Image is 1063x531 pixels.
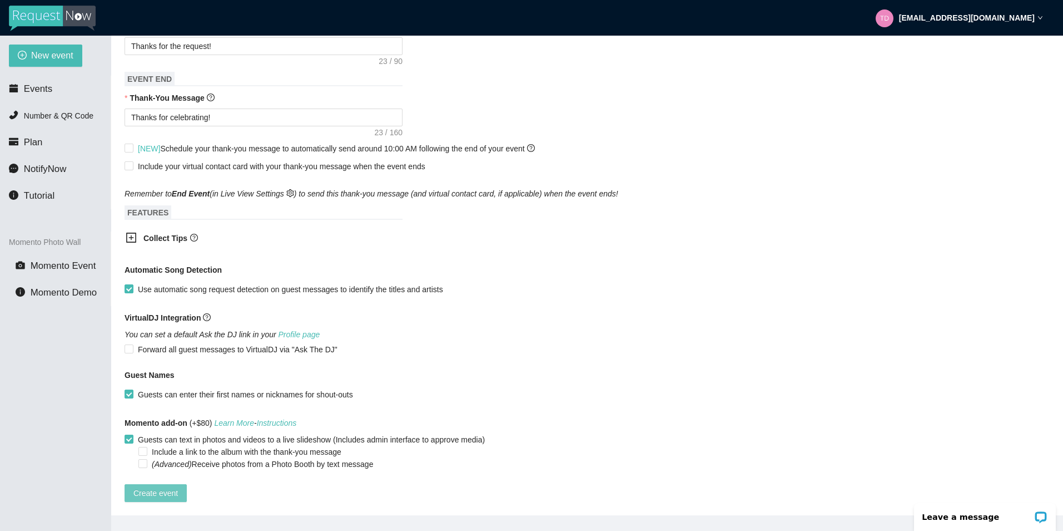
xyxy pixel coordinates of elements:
span: Guests can enter their first names or nicknames for shout-outs [133,389,357,401]
span: Momento Demo [31,287,97,298]
span: info-circle [16,287,25,297]
span: Forward all guest messages to VirtualDJ via "Ask The DJ" [133,343,342,356]
span: (+$80) [125,417,296,429]
span: Include a link to the album with the thank-you message [147,446,346,458]
span: Events [24,83,52,94]
b: Momento add-on [125,419,187,427]
span: plus-square [126,232,137,243]
b: Automatic Song Detection [125,264,222,276]
i: Remember to (in Live View Settings ) to send this thank-you message (and virtual contact card, if... [125,189,618,198]
strong: [EMAIL_ADDRESS][DOMAIN_NAME] [899,13,1035,22]
span: phone [9,110,18,120]
span: Guests can text in photos and videos to a live slideshow (Includes admin interface to approve media) [133,434,489,446]
span: Receive photos from a Photo Booth by text message [147,458,377,470]
span: NotifyNow [24,164,66,174]
a: Instructions [257,419,297,427]
span: plus-circle [18,51,27,61]
textarea: Thanks for celebrating! [125,109,403,126]
img: 17ab29f0feb9b0fc22315db831b8dbf7 [876,9,893,27]
b: Collect Tips [143,234,187,243]
b: End Event [172,189,210,198]
span: [NEW] [138,144,160,153]
span: Use automatic song request detection on guest messages to identify the titles and artists [133,283,448,296]
span: question-circle [527,144,535,152]
img: RequestNow [9,6,96,31]
textarea: Thanks for the request! [125,37,403,55]
span: Momento Event [31,260,96,271]
span: Plan [24,137,43,147]
span: info-circle [9,190,18,200]
b: Thank-You Message [130,94,204,102]
span: setting [286,189,294,197]
i: (Advanced) [152,460,192,469]
span: down [1037,15,1043,21]
span: question-circle [203,313,211,321]
span: Tutorial [24,190,54,201]
span: New event [31,48,73,62]
button: Create event [125,484,187,502]
span: Create event [133,487,178,499]
span: credit-card [9,137,18,146]
span: EVENT END [125,72,175,86]
button: plus-circleNew event [9,45,82,67]
div: Collect Tipsquestion-circle [117,225,395,253]
span: calendar [9,83,18,93]
span: Schedule your thank-you message to automatically send around 10:00 AM following the end of your e... [138,144,535,153]
iframe: LiveChat chat widget [907,496,1063,531]
i: You can set a default Ask the DJ link in your [125,330,320,339]
span: question-circle [190,234,198,242]
b: Guest Names [125,371,174,380]
span: camera [16,260,25,270]
span: Number & QR Code [24,111,93,120]
a: Learn More [214,419,254,427]
a: Profile page [279,330,320,339]
span: question-circle [207,94,215,101]
span: message [9,164,18,173]
i: - [214,419,296,427]
span: Include your virtual contact card with your thank-you message when the event ends [138,162,425,171]
span: FEATURES [125,205,171,220]
b: VirtualDJ Integration [125,313,201,322]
